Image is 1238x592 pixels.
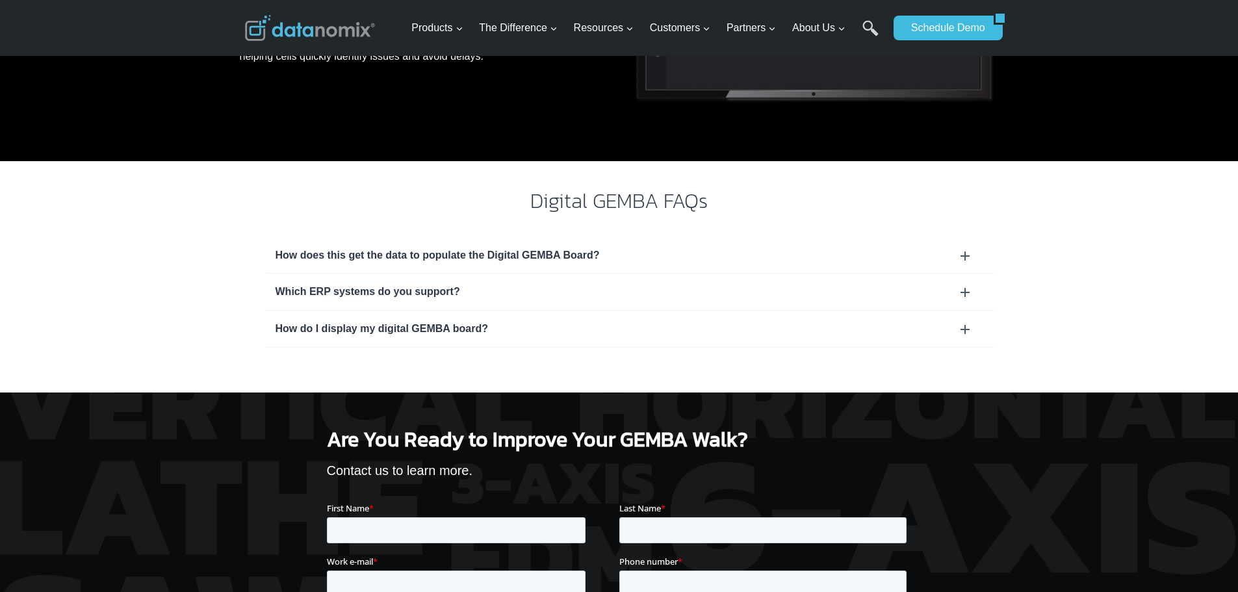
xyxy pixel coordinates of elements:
span: State/Region [292,161,342,172]
a: Search [862,20,879,49]
span: Customers [650,19,710,36]
div: How does this get the data to populate the Digital GEMBA Board? [266,237,994,274]
div: How do I display my digital GEMBA board? [266,311,994,347]
span: Products [411,19,463,36]
div: Which ERP systems do you support? [276,283,984,300]
span: Phone number [292,54,351,66]
span: The Difference [479,19,558,36]
span: About Us [792,19,845,36]
span: Are You Ready to Improve Your GEMBA Walk? [327,424,748,455]
a: Privacy Policy [177,290,219,299]
nav: Primary Navigation [406,7,887,49]
section: FAQ Section [245,237,994,348]
div: How does this get the data to populate the Digital GEMBA Board? [276,247,984,264]
span: Last Name [292,1,334,12]
img: Datanomix [245,15,375,41]
span: Partners [727,19,776,36]
div: How do I display my digital GEMBA board? [276,320,984,337]
a: Schedule Demo [894,16,994,40]
p: Contact us to learn more. [327,460,912,481]
span: Resources [574,19,634,36]
a: Terms [146,290,165,299]
div: Which ERP systems do you support? [266,274,994,310]
h2: Digital GEMBA FAQs [245,190,994,211]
